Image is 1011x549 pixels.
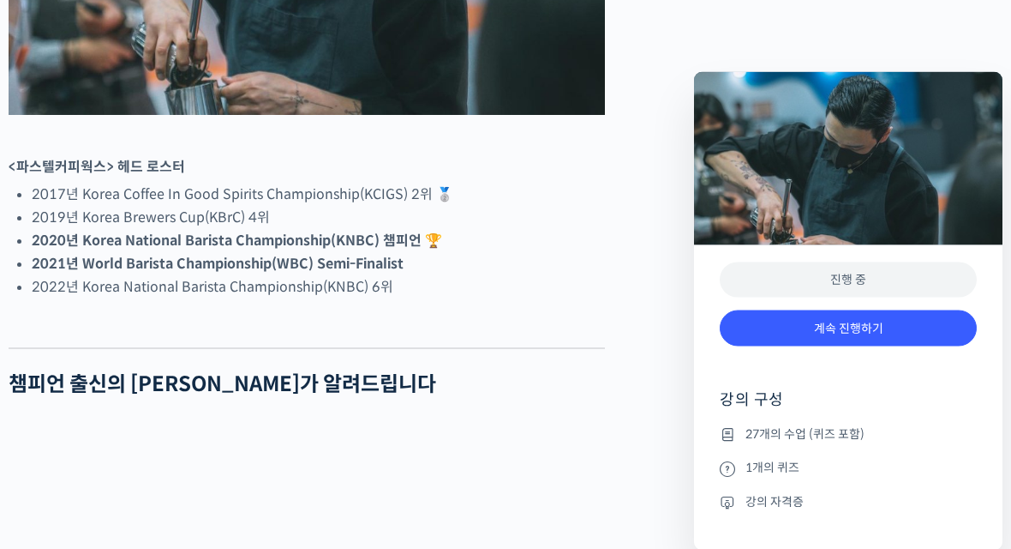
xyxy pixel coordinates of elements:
li: 2017년 Korea Coffee In Good Spirits Championship(KCIGS) 2위 🥈 [32,184,605,207]
strong: 2020년 Korea National Barista Championship(KNBC) 챔피언 🏆 [32,232,442,250]
a: 대화 [113,407,221,449]
a: 설정 [221,407,329,449]
span: 대화 [157,433,177,447]
strong: 2021년 World Barista Championship(WBC) Semi-Finalist [32,256,404,274]
li: 2022년 Korea National Barista Championship(KNBC) 6위 [32,276,605,299]
strong: <파스텔커피웍스> 헤드 로스터 [9,159,185,177]
li: 1개의 퀴즈 [720,458,977,479]
h4: 강의 구성 [720,389,977,424]
strong: 챔피언 출신의 [PERSON_NAME]가 알려드립니다 [9,372,436,398]
div: 진행 중 [720,262,977,298]
li: 강의 자격증 [720,492,977,512]
li: 2019년 Korea Brewers Cup(KBrC) 4위 [32,207,605,230]
a: 계속 진행하기 [720,311,977,347]
span: 설정 [265,432,285,446]
span: 홈 [54,432,64,446]
a: 홈 [5,407,113,449]
li: 27개의 수업 (퀴즈 포함) [720,424,977,444]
